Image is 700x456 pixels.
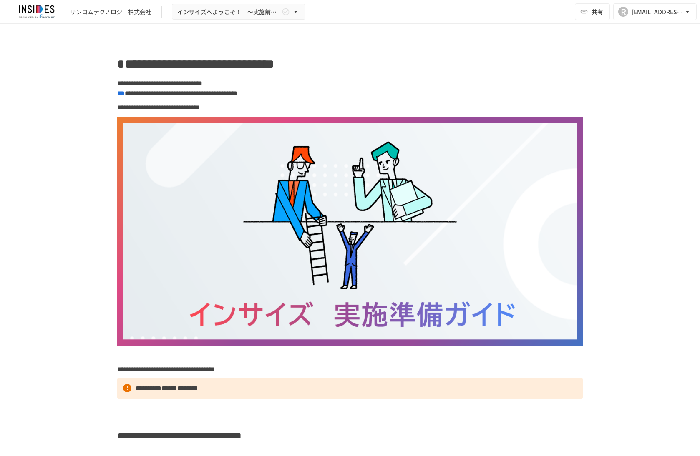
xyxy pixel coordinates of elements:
[632,7,683,17] div: [EMAIL_ADDRESS][DOMAIN_NAME]
[592,7,603,16] span: 共有
[575,3,610,20] button: 共有
[172,4,305,20] button: インサイズへようこそ！ ～実施前のご案内～
[613,3,697,20] button: R[EMAIL_ADDRESS][DOMAIN_NAME]
[618,7,628,17] div: R
[177,7,280,17] span: インサイズへようこそ！ ～実施前のご案内～
[10,5,63,18] img: JmGSPSkPjKwBq77AtHmwC7bJguQHJlCRQfAXtnx4WuV
[70,8,151,16] div: サンコムテクノロジ 株式会社
[117,117,583,346] img: xY69pADdgLpeoKoLD8msBJdyYEOF9JWvf6V0bEf2iNl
